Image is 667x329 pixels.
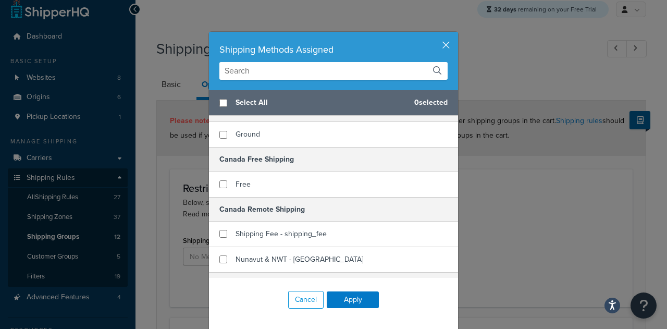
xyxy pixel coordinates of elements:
div: 0 selected [209,90,458,116]
span: Select All [236,95,406,110]
span: Nunavut & NWT - [GEOGRAPHIC_DATA] [236,254,363,265]
button: Apply [327,291,379,308]
h5: EU Flat Rate Shipping [209,272,458,297]
span: Ground [236,129,260,140]
button: Cancel [288,291,324,309]
div: Shipping Methods Assigned [219,42,448,57]
span: Shipping Fee - shipping_fee [236,228,327,239]
h5: Canada Free Shipping [209,147,458,172]
span: Free [236,179,251,190]
h5: Canada Remote Shipping [209,197,458,222]
input: Search [219,62,448,80]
